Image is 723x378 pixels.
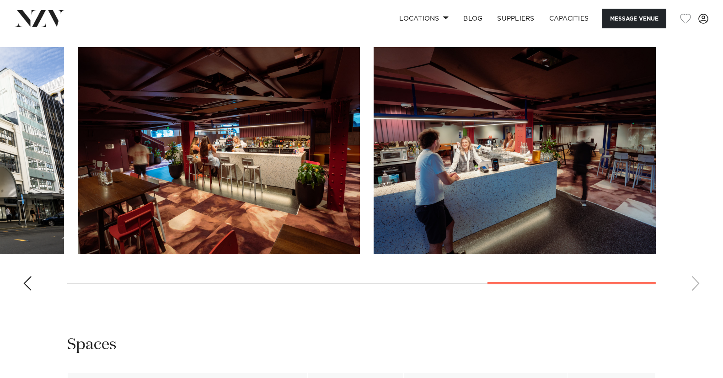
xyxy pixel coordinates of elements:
a: BLOG [456,9,490,28]
a: Locations [392,9,456,28]
button: Message Venue [602,9,666,28]
swiper-slide: 6 / 7 [78,47,360,254]
img: nzv-logo.png [15,10,64,27]
swiper-slide: 7 / 7 [374,47,656,254]
a: Capacities [542,9,596,28]
h2: Spaces [67,335,117,355]
a: SUPPLIERS [490,9,541,28]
